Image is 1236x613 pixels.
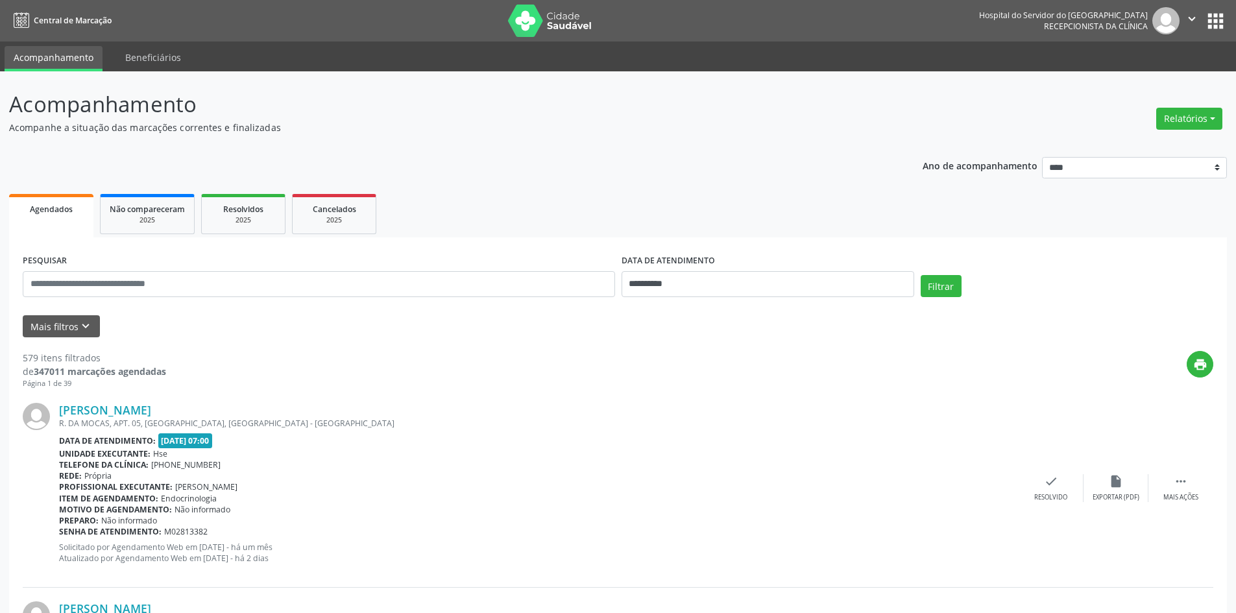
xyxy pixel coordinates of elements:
p: Solicitado por Agendamento Web em [DATE] - há um mês Atualizado por Agendamento Web em [DATE] - h... [59,542,1019,564]
span: Central de Marcação [34,15,112,26]
span: Não compareceram [110,204,185,215]
i: insert_drive_file [1109,474,1123,488]
div: Página 1 de 39 [23,378,166,389]
span: [DATE] 07:00 [158,433,213,448]
div: Resolvido [1034,493,1067,502]
b: Rede: [59,470,82,481]
p: Ano de acompanhamento [923,157,1037,173]
span: Agendados [30,204,73,215]
div: 2025 [110,215,185,225]
span: M02813382 [164,526,208,537]
button: Relatórios [1156,108,1222,130]
div: Exportar (PDF) [1093,493,1139,502]
span: Cancelados [313,204,356,215]
span: Não informado [101,515,157,526]
button: print [1187,351,1213,378]
b: Senha de atendimento: [59,526,162,537]
div: 2025 [211,215,276,225]
img: img [23,403,50,430]
span: Resolvidos [223,204,263,215]
b: Item de agendamento: [59,493,158,504]
b: Profissional executante: [59,481,173,492]
button: apps [1204,10,1227,32]
div: de [23,365,166,378]
p: Acompanhamento [9,88,862,121]
b: Data de atendimento: [59,435,156,446]
b: Telefone da clínica: [59,459,149,470]
p: Acompanhe a situação das marcações correntes e finalizadas [9,121,862,134]
i: print [1193,357,1207,372]
div: 579 itens filtrados [23,351,166,365]
i: check [1044,474,1058,488]
div: Hospital do Servidor do [GEOGRAPHIC_DATA] [979,10,1148,21]
i: keyboard_arrow_down [79,319,93,333]
div: Mais ações [1163,493,1198,502]
a: Central de Marcação [9,10,112,31]
div: 2025 [302,215,367,225]
div: R. DA MOCAS, APT. 05, [GEOGRAPHIC_DATA], [GEOGRAPHIC_DATA] - [GEOGRAPHIC_DATA] [59,418,1019,429]
span: Hse [153,448,167,459]
button: Mais filtroskeyboard_arrow_down [23,315,100,338]
span: Recepcionista da clínica [1044,21,1148,32]
a: Beneficiários [116,46,190,69]
strong: 347011 marcações agendadas [34,365,166,378]
span: [PERSON_NAME] [175,481,237,492]
i:  [1185,12,1199,26]
span: Não informado [175,504,230,515]
b: Motivo de agendamento: [59,504,172,515]
button:  [1180,7,1204,34]
b: Preparo: [59,515,99,526]
span: [PHONE_NUMBER] [151,459,221,470]
label: DATA DE ATENDIMENTO [622,251,715,271]
b: Unidade executante: [59,448,151,459]
span: Endocrinologia [161,493,217,504]
i:  [1174,474,1188,488]
a: [PERSON_NAME] [59,403,151,417]
span: Própria [84,470,112,481]
img: img [1152,7,1180,34]
label: PESQUISAR [23,251,67,271]
button: Filtrar [921,275,962,297]
a: Acompanhamento [5,46,103,71]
